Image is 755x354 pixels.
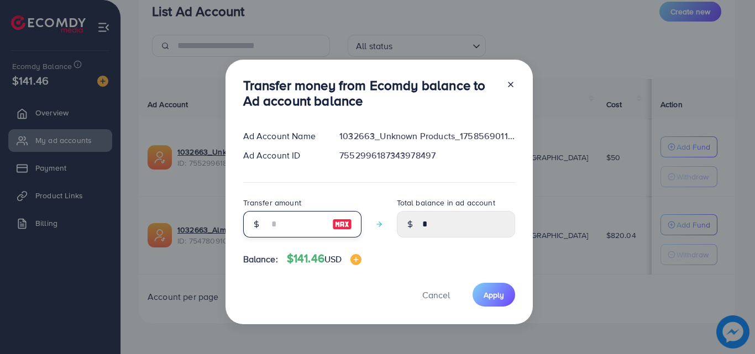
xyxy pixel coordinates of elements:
[243,197,301,208] label: Transfer amount
[332,218,352,231] img: image
[397,197,495,208] label: Total balance in ad account
[243,253,278,266] span: Balance:
[324,253,342,265] span: USD
[331,130,523,142] div: 1032663_Unknown Products_1758569011676
[422,289,450,301] span: Cancel
[484,289,504,300] span: Apply
[234,149,331,162] div: Ad Account ID
[234,130,331,142] div: Ad Account Name
[473,283,515,307] button: Apply
[350,254,361,265] img: image
[243,77,497,109] h3: Transfer money from Ecomdy balance to Ad account balance
[287,252,362,266] h4: $141.46
[331,149,523,162] div: 7552996187343978497
[408,283,464,307] button: Cancel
